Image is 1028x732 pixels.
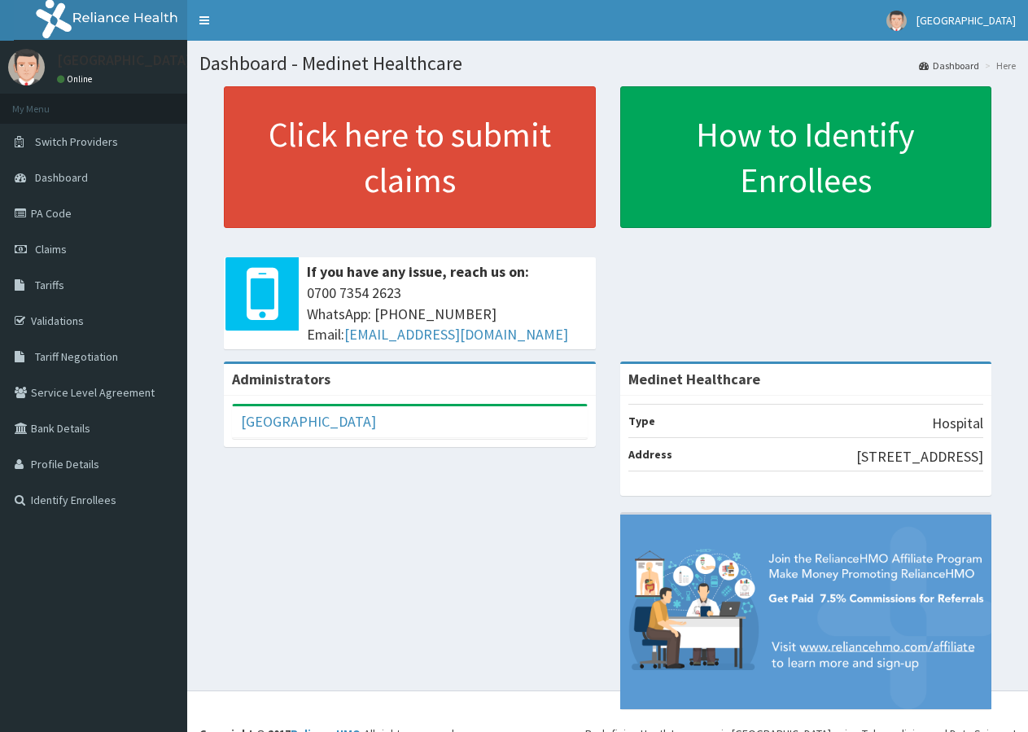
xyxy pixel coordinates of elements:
a: How to Identify Enrollees [620,86,992,228]
span: Dashboard [35,170,88,185]
a: Click here to submit claims [224,86,596,228]
span: Claims [35,242,67,256]
img: User Image [886,11,907,31]
a: Online [57,73,96,85]
p: Hospital [932,413,983,434]
img: provider-team-banner.png [620,515,992,709]
h1: Dashboard - Medinet Healthcare [199,53,1016,74]
span: Tariff Negotiation [35,349,118,364]
li: Here [981,59,1016,72]
span: [GEOGRAPHIC_DATA] [916,13,1016,28]
span: Tariffs [35,278,64,292]
a: [GEOGRAPHIC_DATA] [241,412,376,431]
p: [GEOGRAPHIC_DATA] [57,53,191,68]
img: User Image [8,49,45,85]
a: Dashboard [919,59,979,72]
b: Administrators [232,370,330,388]
a: [EMAIL_ADDRESS][DOMAIN_NAME] [344,325,568,344]
b: Type [628,414,655,428]
span: 0700 7354 2623 WhatsApp: [PHONE_NUMBER] Email: [307,283,588,345]
strong: Medinet Healthcare [628,370,760,388]
span: Switch Providers [35,134,118,149]
b: If you have any issue, reach us on: [307,262,529,281]
b: Address [628,447,672,462]
p: [STREET_ADDRESS] [856,446,983,467]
